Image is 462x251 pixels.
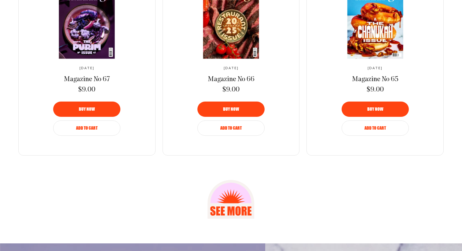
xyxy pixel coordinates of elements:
span: Buy now [223,107,239,111]
span: [DATE] [79,66,94,70]
button: Add to Cart [53,120,120,136]
span: [DATE] [368,66,383,70]
a: Magazine No 66 [208,75,255,84]
span: Add to Cart [365,126,386,130]
button: Buy now [53,102,120,117]
button: Add to Cart [342,120,409,136]
button: Buy now [197,102,265,117]
span: Magazine No 67 [64,76,110,83]
span: Magazine No 66 [208,76,255,83]
button: Add to Cart [197,120,265,136]
span: $9.00 [78,85,95,95]
span: Add to Cart [220,126,242,130]
span: $9.00 [367,85,384,95]
span: Add to Cart [76,126,97,130]
a: Magazine No 67 [64,75,110,84]
span: Magazine No 65 [352,76,398,83]
a: Magazine No 65 [352,75,398,84]
span: [DATE] [224,66,239,70]
span: Buy now [367,107,383,111]
span: $9.00 [222,85,240,95]
span: Buy now [79,107,95,111]
button: Buy now [342,102,409,117]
